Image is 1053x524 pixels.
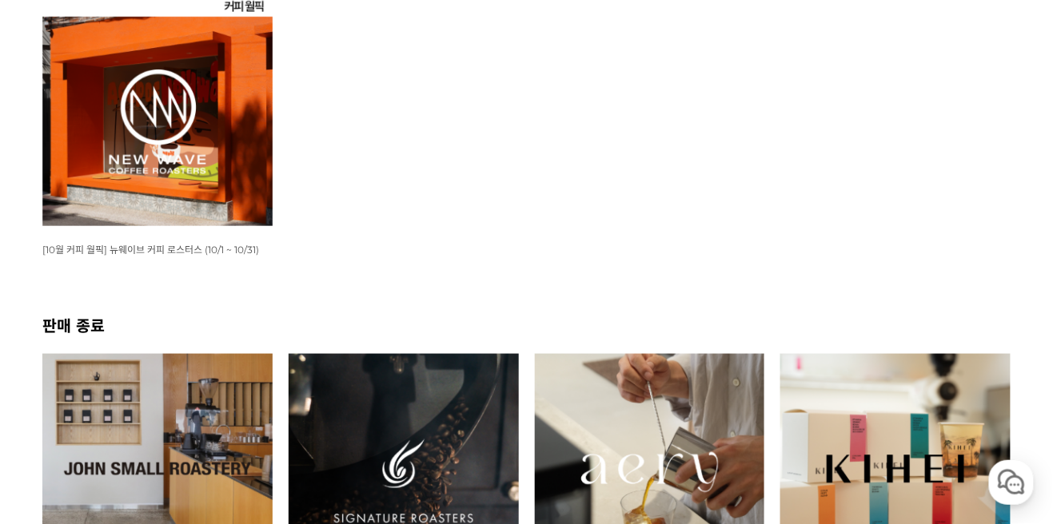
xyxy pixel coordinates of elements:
h2: 판매 종료 [42,313,1011,336]
span: 홈 [50,415,60,428]
a: 설정 [206,391,307,431]
a: 홈 [5,391,106,431]
span: [10월 커피 월픽] 뉴웨이브 커피 로스터스 (10/1 ~ 10/31) [42,244,259,256]
span: 대화 [146,416,166,429]
a: 대화 [106,391,206,431]
span: 설정 [247,415,266,428]
a: [10월 커피 월픽] 뉴웨이브 커피 로스터스 (10/1 ~ 10/31) [42,243,259,256]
